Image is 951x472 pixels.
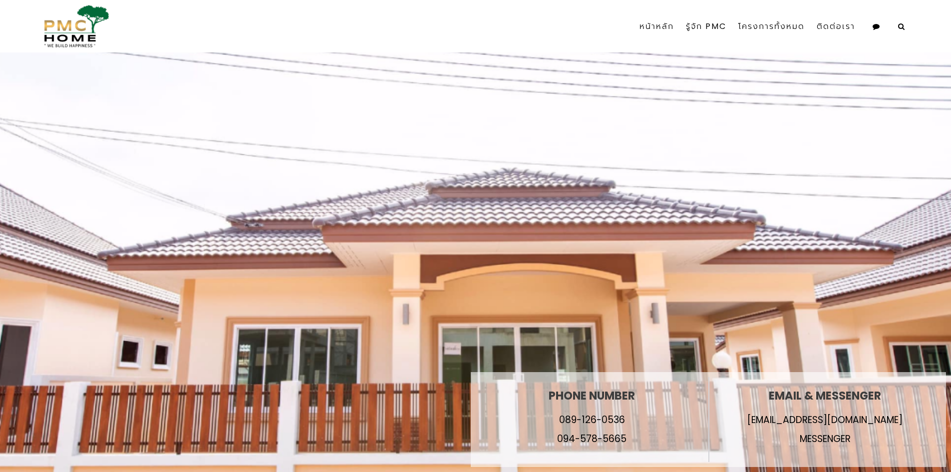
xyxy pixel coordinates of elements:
a: 094-578-5665 [557,432,627,446]
a: Messenger [800,432,851,446]
a: [EMAIL_ADDRESS][DOMAIN_NAME] [747,413,903,427]
a: รู้จัก PMC [680,4,732,49]
h2: Email & Messenger [747,390,903,402]
h2: Phone Number [549,390,635,402]
a: 089-126-0536 [559,413,625,427]
img: pmc-logo [40,5,109,47]
a: ติดต่อเรา [811,4,861,49]
a: หน้าหลัก [634,4,680,49]
a: โครงการทั้งหมด [732,4,811,49]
